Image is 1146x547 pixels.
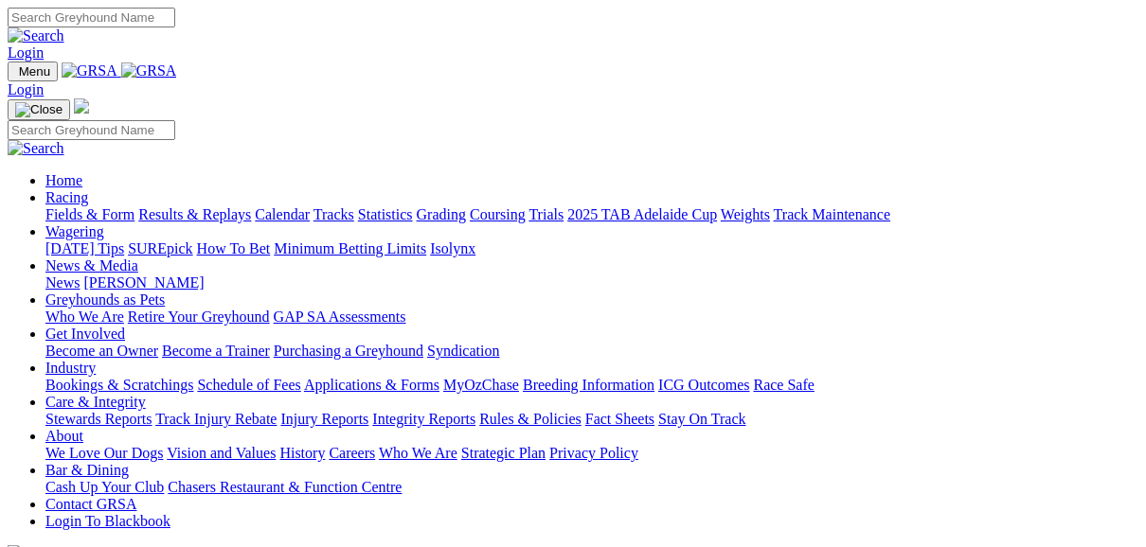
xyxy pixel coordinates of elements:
[45,343,158,359] a: Become an Owner
[658,411,745,427] a: Stay On Track
[128,309,270,325] a: Retire Your Greyhound
[753,377,814,393] a: Race Safe
[523,377,654,393] a: Breeding Information
[45,411,1138,428] div: Care & Integrity
[162,343,270,359] a: Become a Trainer
[8,120,175,140] input: Search
[45,445,163,461] a: We Love Our Dogs
[45,274,80,291] a: News
[45,479,1138,496] div: Bar & Dining
[15,102,63,117] img: Close
[8,62,58,81] button: Toggle navigation
[45,360,96,376] a: Industry
[479,411,582,427] a: Rules & Policies
[8,99,70,120] button: Toggle navigation
[45,377,1138,394] div: Industry
[274,343,423,359] a: Purchasing a Greyhound
[45,394,146,410] a: Care & Integrity
[155,411,277,427] a: Track Injury Rebate
[528,206,564,222] a: Trials
[8,140,64,157] img: Search
[62,62,117,79] img: GRSA
[8,8,175,27] input: Search
[45,343,1138,360] div: Get Involved
[45,479,164,495] a: Cash Up Your Club
[372,411,475,427] a: Integrity Reports
[313,206,354,222] a: Tracks
[280,411,368,427] a: Injury Reports
[304,377,439,393] a: Applications & Forms
[45,309,1138,326] div: Greyhounds as Pets
[74,98,89,114] img: logo-grsa-white.png
[45,377,193,393] a: Bookings & Scratchings
[45,445,1138,462] div: About
[379,445,457,461] a: Who We Are
[45,274,1138,291] div: News & Media
[138,206,251,222] a: Results & Replays
[45,513,170,529] a: Login To Blackbook
[549,445,638,461] a: Privacy Policy
[167,445,276,461] a: Vision and Values
[470,206,526,222] a: Coursing
[45,240,124,256] a: [DATE] Tips
[430,240,475,256] a: Isolynx
[8,81,44,97] a: Login
[329,445,375,461] a: Careers
[45,206,1138,223] div: Racing
[45,462,129,478] a: Bar & Dining
[358,206,413,222] a: Statistics
[774,206,890,222] a: Track Maintenance
[197,240,271,256] a: How To Bet
[274,240,426,256] a: Minimum Betting Limits
[461,445,546,461] a: Strategic Plan
[255,206,310,222] a: Calendar
[45,223,104,239] a: Wagering
[168,479,402,495] a: Chasers Restaurant & Function Centre
[45,257,138,273] a: News & Media
[197,377,300,393] a: Schedule of Fees
[45,206,134,222] a: Fields & Form
[45,189,88,205] a: Racing
[8,27,64,44] img: Search
[585,411,654,427] a: Fact Sheets
[45,309,124,325] a: Who We Are
[658,377,749,393] a: ICG Outcomes
[45,172,82,188] a: Home
[274,309,406,325] a: GAP SA Assessments
[128,240,192,256] a: SUREpick
[279,445,325,461] a: History
[721,206,770,222] a: Weights
[45,496,136,512] a: Contact GRSA
[567,206,717,222] a: 2025 TAB Adelaide Cup
[121,62,177,79] img: GRSA
[45,291,165,308] a: Greyhounds as Pets
[8,44,44,61] a: Login
[417,206,466,222] a: Grading
[83,274,204,291] a: [PERSON_NAME]
[19,64,50,79] span: Menu
[45,428,83,444] a: About
[45,411,152,427] a: Stewards Reports
[427,343,499,359] a: Syndication
[443,377,519,393] a: MyOzChase
[45,240,1138,257] div: Wagering
[45,326,125,342] a: Get Involved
